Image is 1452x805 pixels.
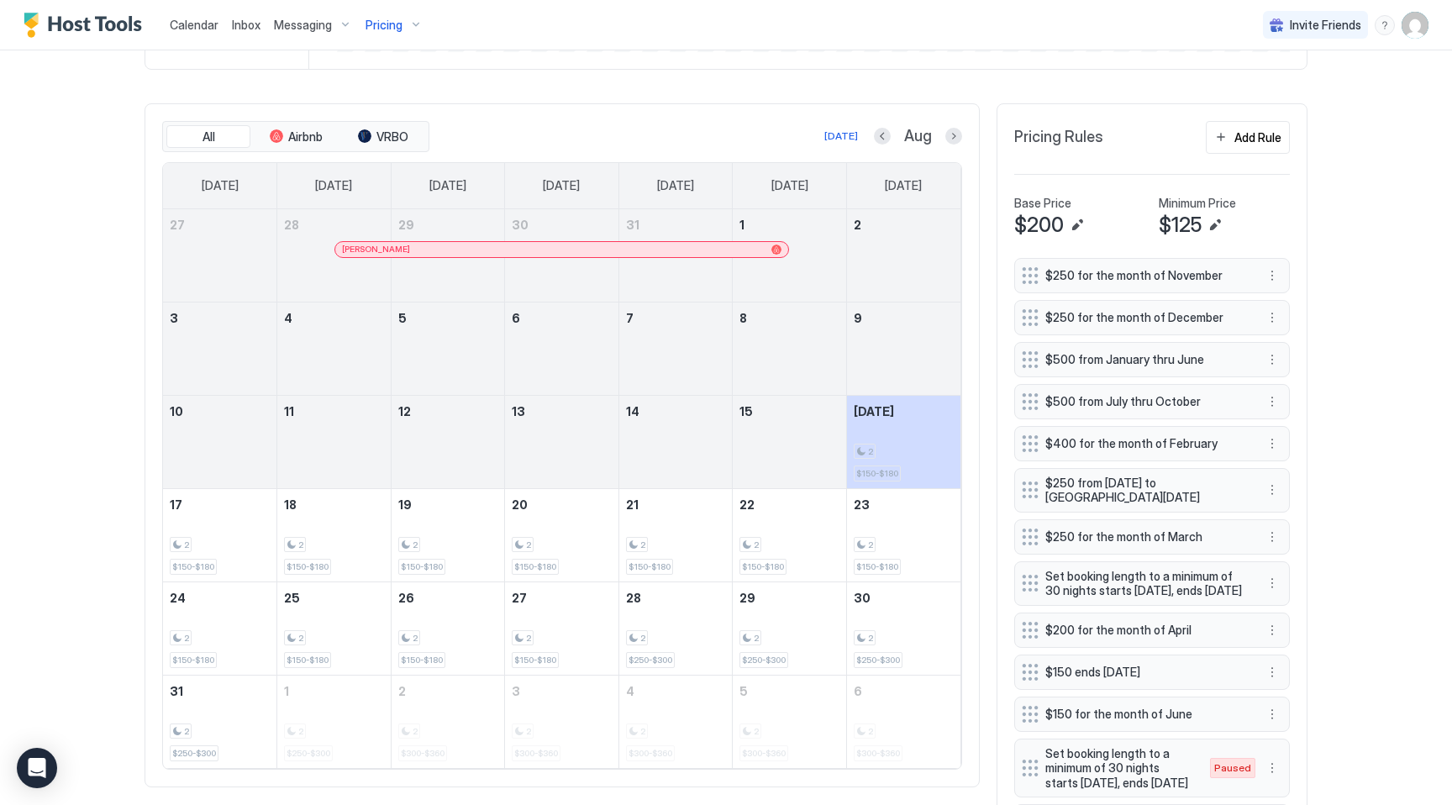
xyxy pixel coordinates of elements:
[185,163,255,208] a: Sunday
[284,497,297,512] span: 18
[526,163,597,208] a: Wednesday
[1014,128,1103,147] span: Pricing Rules
[398,497,412,512] span: 19
[1402,12,1428,39] div: User profile
[1159,213,1202,238] span: $125
[1262,350,1282,370] button: More options
[163,581,277,675] td: August 24, 2025
[298,539,303,550] span: 2
[854,591,871,605] span: 30
[514,655,556,666] span: $150-$180
[203,129,215,145] span: All
[170,404,183,418] span: 10
[1014,196,1071,211] span: Base Price
[505,581,619,675] td: August 27, 2025
[277,581,392,675] td: August 25, 2025
[254,125,338,149] button: Airbnb
[1262,392,1282,412] button: More options
[1045,436,1245,451] span: $400 for the month of February
[739,404,753,418] span: 15
[232,18,260,32] span: Inbox
[429,178,466,193] span: [DATE]
[172,748,216,759] span: $250-$300
[391,581,505,675] td: August 26, 2025
[733,581,847,675] td: August 29, 2025
[1262,704,1282,724] div: menu
[847,489,960,520] a: August 23, 2025
[315,178,352,193] span: [DATE]
[619,303,733,334] a: August 7, 2025
[170,684,183,698] span: 31
[856,468,898,479] span: $150-$180
[172,655,214,666] span: $150-$180
[846,395,960,488] td: August 16, 2025
[846,302,960,395] td: August 9, 2025
[526,539,531,550] span: 2
[277,676,391,707] a: September 1, 2025
[274,18,332,33] span: Messaging
[202,178,239,193] span: [DATE]
[287,561,329,572] span: $150-$180
[391,209,505,303] td: July 29, 2025
[854,404,894,418] span: [DATE]
[755,163,825,208] a: Friday
[1262,392,1282,412] div: menu
[629,561,671,572] span: $150-$180
[376,129,408,145] span: VRBO
[505,303,618,334] a: August 6, 2025
[163,396,276,427] a: August 10, 2025
[1262,662,1282,682] div: menu
[398,591,414,605] span: 26
[505,302,619,395] td: August 6, 2025
[392,396,505,427] a: August 12, 2025
[618,302,733,395] td: August 7, 2025
[398,218,414,232] span: 29
[163,489,276,520] a: August 17, 2025
[1262,308,1282,328] button: More options
[733,303,846,334] a: August 8, 2025
[277,209,391,240] a: July 28, 2025
[1045,623,1245,638] span: $200 for the month of April
[640,163,711,208] a: Thursday
[739,311,747,325] span: 8
[543,178,580,193] span: [DATE]
[512,684,520,698] span: 3
[163,676,276,707] a: August 31, 2025
[1045,746,1193,791] span: Set booking length to a minimum of 30 nights starts [DATE], ends [DATE]
[626,591,641,605] span: 28
[1262,480,1282,500] div: menu
[342,244,781,255] div: [PERSON_NAME]
[170,311,178,325] span: 3
[277,582,391,613] a: August 25, 2025
[163,302,277,395] td: August 3, 2025
[1014,213,1064,238] span: $200
[298,163,369,208] a: Monday
[401,655,443,666] span: $150-$180
[277,675,392,768] td: September 1, 2025
[733,675,847,768] td: September 5, 2025
[1262,527,1282,547] button: More options
[619,396,733,427] a: August 14, 2025
[163,209,276,240] a: July 27, 2025
[392,209,505,240] a: July 29, 2025
[885,178,922,193] span: [DATE]
[733,489,846,520] a: August 22, 2025
[277,302,392,395] td: August 4, 2025
[619,582,733,613] a: August 28, 2025
[733,302,847,395] td: August 8, 2025
[24,13,150,38] a: Host Tools Logo
[1045,352,1245,367] span: $500 from January thru June
[1045,707,1245,722] span: $150 for the month of June
[733,488,847,581] td: August 22, 2025
[342,244,410,255] span: [PERSON_NAME]
[754,633,759,644] span: 2
[284,311,292,325] span: 4
[822,126,860,146] button: [DATE]
[366,18,402,33] span: Pricing
[1262,266,1282,286] div: menu
[398,684,406,698] span: 2
[733,676,846,707] a: September 5, 2025
[170,16,218,34] a: Calendar
[284,684,289,698] span: 1
[163,488,277,581] td: August 17, 2025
